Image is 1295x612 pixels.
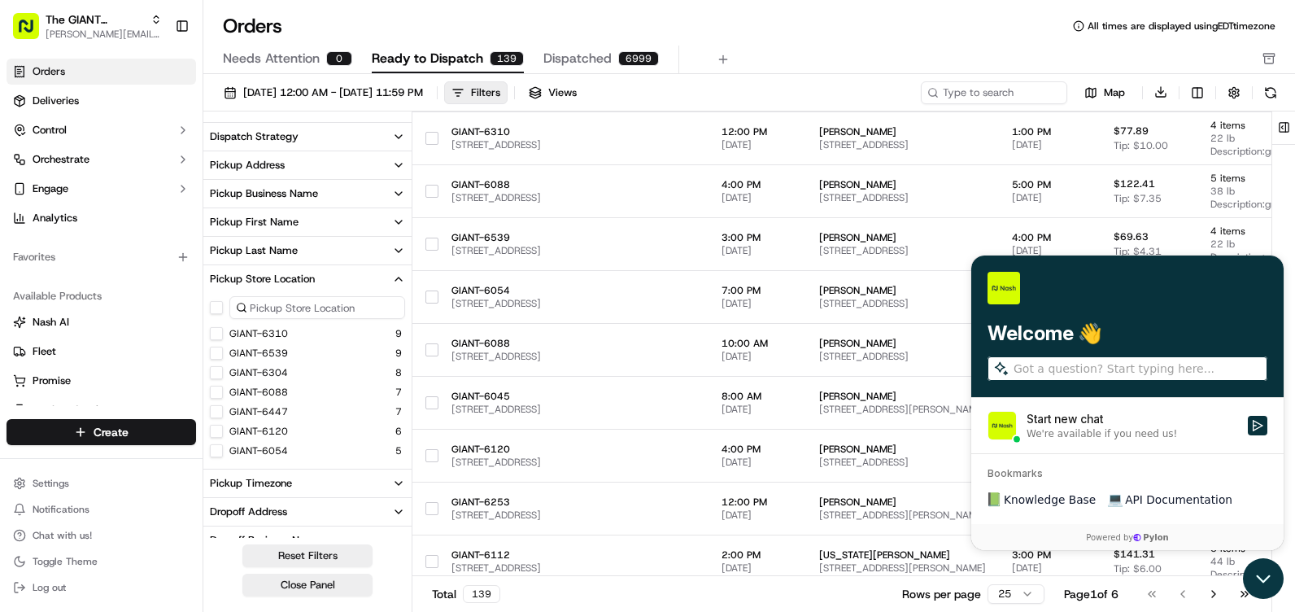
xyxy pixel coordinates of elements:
[722,509,793,522] span: [DATE]
[451,138,695,151] span: [STREET_ADDRESS]
[229,327,288,340] label: GIANT-6310
[490,51,524,66] div: 139
[819,297,986,310] span: [STREET_ADDRESS]
[13,344,190,359] a: Fleet
[372,49,483,68] span: Ready to Dispatch
[33,315,69,330] span: Nash AI
[7,117,196,143] button: Control
[203,180,412,208] button: Pickup Business Name
[1114,139,1168,152] span: Tip: $10.00
[722,390,793,403] span: 8:00 AM
[819,403,986,416] span: [STREET_ADDRESS][PERSON_NAME]
[819,456,986,469] span: [STREET_ADDRESS]
[229,296,405,319] input: Pickup Store Location
[94,424,129,440] span: Create
[819,191,986,204] span: [STREET_ADDRESS]
[722,562,793,575] span: [DATE]
[722,138,793,151] span: [DATE]
[46,28,162,41] button: [PERSON_NAME][EMAIL_ADDRESS][PERSON_NAME][DOMAIN_NAME]
[203,151,412,179] button: Pickup Address
[819,231,986,244] span: [PERSON_NAME]
[1088,20,1275,33] span: All times are displayed using EDT timezone
[1012,191,1088,204] span: [DATE]
[7,176,196,202] button: Engage
[7,472,196,495] button: Settings
[203,123,412,151] button: Dispatch Strategy
[722,456,793,469] span: [DATE]
[33,64,65,79] span: Orders
[1114,548,1155,561] span: $141.31
[229,347,288,360] label: GIANT-6539
[7,339,196,365] button: Fleet
[1074,83,1136,103] button: Map
[7,146,196,173] button: Orchestrate
[210,215,299,229] div: Pickup First Name
[395,444,402,457] span: 5
[722,297,793,310] span: [DATE]
[521,81,584,104] button: Views
[203,498,412,526] button: Dropoff Address
[210,129,299,144] div: Dispatch Strategy
[1114,230,1149,243] span: $69.63
[210,272,315,286] div: Pickup Store Location
[229,366,288,379] label: GIANT-6304
[7,368,196,394] button: Promise
[451,125,695,138] span: GIANT-6310
[13,315,190,330] a: Nash AI
[451,350,695,363] span: [STREET_ADDRESS]
[451,549,695,562] span: GIANT-6112
[33,344,56,359] span: Fleet
[33,403,111,417] span: Product Catalog
[210,505,287,519] div: Dropoff Address
[451,403,695,416] span: [STREET_ADDRESS]
[7,7,168,46] button: The GIANT Company[PERSON_NAME][EMAIL_ADDRESS][PERSON_NAME][DOMAIN_NAME]
[229,425,288,438] button: GIANT-6120
[7,88,196,114] a: Deliveries
[1012,549,1088,562] span: 3:00 PM
[203,237,412,264] button: Pickup Last Name
[395,405,402,418] span: 7
[722,191,793,204] span: [DATE]
[463,585,500,603] div: 139
[1064,586,1118,602] div: Page 1 of 6
[395,327,402,340] span: 9
[451,562,695,575] span: [STREET_ADDRESS]
[13,374,190,388] a: Promise
[210,533,320,548] div: Dropoff Business Name
[7,524,196,547] button: Chat with us!
[242,544,373,567] button: Reset Filters
[1114,562,1162,575] span: Tip: $6.00
[819,284,986,297] span: [PERSON_NAME]
[548,85,577,100] span: Views
[243,85,423,100] span: [DATE] 12:00 AM - [DATE] 11:59 PM
[33,477,69,490] span: Settings
[1114,125,1149,138] span: $77.89
[33,555,98,568] span: Toggle Theme
[229,405,288,418] label: GIANT-6447
[33,581,66,594] span: Log out
[33,529,92,542] span: Chat with us!
[1012,231,1088,244] span: 4:00 PM
[33,374,71,388] span: Promise
[326,51,352,66] div: 0
[451,244,695,257] span: [STREET_ADDRESS]
[451,178,695,191] span: GIANT-6088
[722,178,793,191] span: 4:00 PM
[722,350,793,363] span: [DATE]
[432,585,500,603] div: Total
[7,309,196,335] button: Nash AI
[543,49,612,68] span: Dispatched
[203,527,412,554] button: Dropoff Business Name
